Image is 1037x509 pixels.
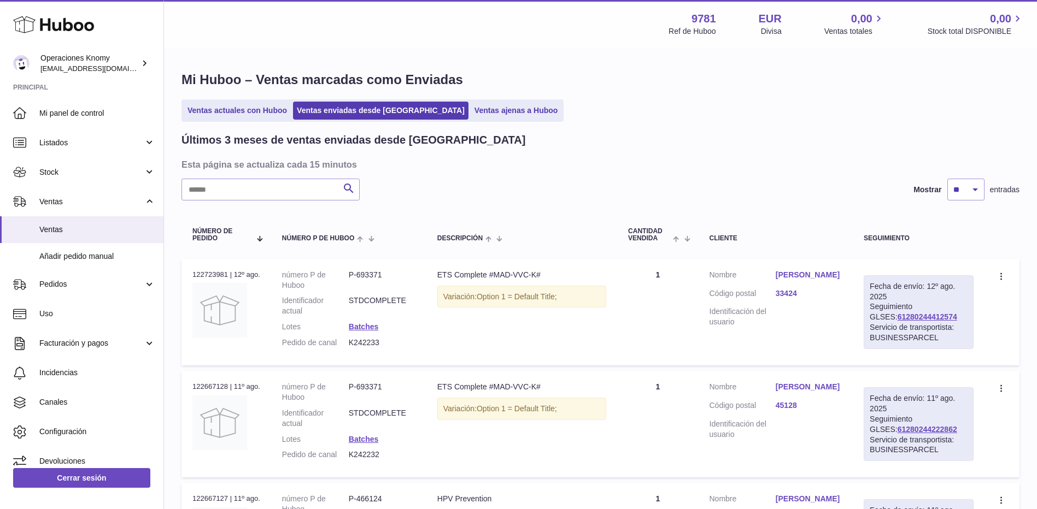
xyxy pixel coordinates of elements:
[990,11,1011,26] span: 0,00
[710,400,776,413] dt: Código postal
[776,400,842,411] a: 45128
[776,494,842,504] a: [PERSON_NAME]
[692,11,716,26] strong: 9781
[349,322,378,331] a: Batches
[864,387,974,461] div: Seguimiento GLSES:
[349,338,415,348] dd: K242233
[477,292,557,301] span: Option 1 = Default Title;
[181,71,1020,88] h1: Mi Huboo – Ventas marcadas como Enviadas
[990,185,1020,195] span: entradas
[40,53,139,74] div: Operaciones Knomy
[710,288,776,301] dt: Código postal
[477,404,557,413] span: Option 1 = Default Title;
[928,26,1024,37] span: Stock total DISPONIBLE
[40,64,161,73] span: [EMAIL_ADDRESS][DOMAIN_NAME]
[39,338,144,348] span: Facturación y pagos
[437,494,606,504] div: HPV Prevention
[39,309,155,319] span: Uso
[39,279,144,289] span: Pedidos
[39,108,155,119] span: Mi panel de control
[898,312,957,321] a: 61280244412574
[181,133,525,147] h2: Últimos 3 meses de ventas enviadas desde [GEOGRAPHIC_DATA]
[437,286,606,308] div: Variación:
[282,449,349,460] dt: Pedido de canal
[13,55,30,72] img: operaciones@selfkit.com
[192,382,260,392] div: 122667128 | 11º ago.
[761,26,782,37] div: Divisa
[39,167,144,177] span: Stock
[870,393,968,414] div: Fecha de envío: 11º ago. 2025
[349,449,415,460] dd: K242232
[184,102,291,120] a: Ventas actuales con Huboo
[349,435,378,443] a: Batches
[282,295,349,316] dt: Identificador actual
[39,427,155,437] span: Configuración
[192,270,260,280] div: 122723981 | 12º ago.
[913,185,941,195] label: Mostrar
[776,382,842,392] a: [PERSON_NAME]
[870,281,968,302] div: Fecha de envío: 12º ago. 2025
[192,395,247,450] img: no-photo.jpg
[349,270,415,291] dd: P-693371
[192,494,260,504] div: 122667127 | 11º ago.
[39,197,144,207] span: Ventas
[293,102,468,120] a: Ventas enviadas desde [GEOGRAPHIC_DATA]
[181,158,1017,170] h3: Esta página se actualiza cada 15 minutos
[776,288,842,299] a: 33424
[710,494,776,507] dt: Nombre
[710,270,776,283] dt: Nombre
[928,11,1024,37] a: 0,00 Stock total DISPONIBLE
[710,419,776,440] dt: Identificación del usuario
[39,368,155,378] span: Incidencias
[39,224,155,235] span: Ventas
[824,26,885,37] span: Ventas totales
[437,270,606,280] div: ETS Complete #MAD-VVC-K#
[39,251,155,262] span: Añadir pedido manual
[759,11,782,26] strong: EUR
[192,228,250,242] span: Número de pedido
[349,295,415,316] dd: STDCOMPLETE
[864,235,974,242] div: Seguimiento
[617,259,698,365] td: 1
[437,235,483,242] span: Descripción
[282,382,349,403] dt: número P de Huboo
[282,270,349,291] dt: número P de Huboo
[349,408,415,429] dd: STDCOMPLETE
[617,371,698,477] td: 1
[864,275,974,349] div: Seguimiento GLSES:
[898,425,957,434] a: 61280244222862
[824,11,885,37] a: 0,00 Ventas totales
[282,322,349,332] dt: Lotes
[851,11,872,26] span: 0,00
[282,408,349,429] dt: Identificador actual
[710,382,776,395] dt: Nombre
[39,138,144,148] span: Listados
[669,26,716,37] div: Ref de Huboo
[437,382,606,392] div: ETS Complete #MAD-VVC-K#
[870,435,968,455] div: Servicio de transportista: BUSINESSPARCEL
[776,270,842,280] a: [PERSON_NAME]
[870,322,968,343] div: Servicio de transportista: BUSINESSPARCEL
[39,456,155,466] span: Devoluciones
[710,235,842,242] div: Cliente
[437,398,606,420] div: Variación:
[282,338,349,348] dt: Pedido de canal
[282,235,354,242] span: número P de Huboo
[282,434,349,445] dt: Lotes
[39,397,155,407] span: Canales
[710,306,776,327] dt: Identificación del usuario
[471,102,562,120] a: Ventas ajenas a Huboo
[628,228,670,242] span: Cantidad vendida
[13,468,150,488] a: Cerrar sesión
[192,283,247,338] img: no-photo.jpg
[349,382,415,403] dd: P-693371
